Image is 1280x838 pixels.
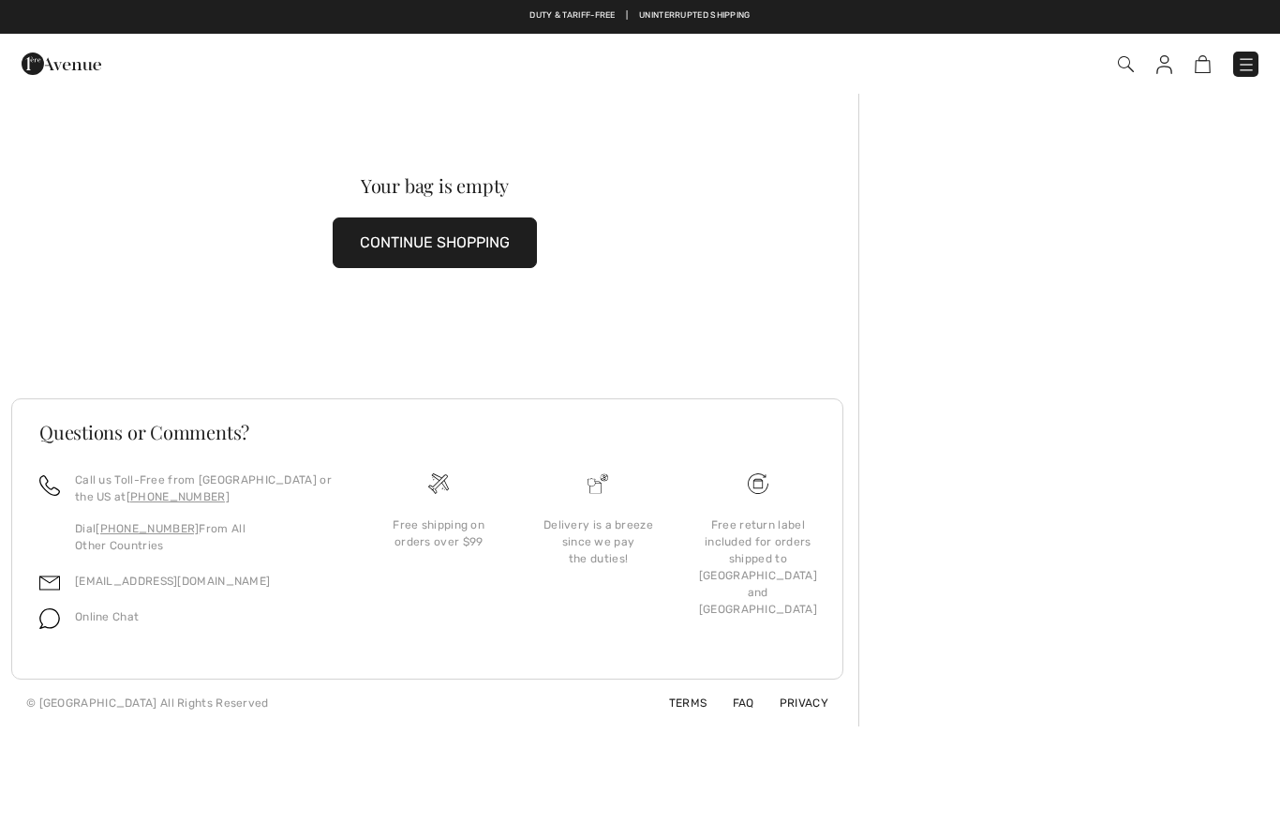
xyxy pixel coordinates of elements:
div: Free shipping on orders over $99 [374,516,503,550]
img: Search [1118,56,1134,72]
a: Terms [647,696,707,710]
img: chat [39,608,60,629]
img: Delivery is a breeze since we pay the duties! [588,473,608,494]
div: © [GEOGRAPHIC_DATA] All Rights Reserved [26,695,269,711]
a: [EMAIL_ADDRESS][DOMAIN_NAME] [75,575,270,588]
img: call [39,475,60,496]
img: email [39,573,60,593]
img: 1ère Avenue [22,45,101,82]
a: FAQ [710,696,754,710]
img: Menu [1237,55,1256,74]
div: Free return label included for orders shipped to [GEOGRAPHIC_DATA] and [GEOGRAPHIC_DATA] [693,516,823,618]
img: Shopping Bag [1195,55,1211,73]
h3: Questions or Comments? [39,423,815,441]
div: Delivery is a breeze since we pay the duties! [533,516,662,567]
button: CONTINUE SHOPPING [333,217,537,268]
img: My Info [1156,55,1172,74]
img: Free shipping on orders over $99 [428,473,449,494]
img: Free shipping on orders over $99 [748,473,768,494]
p: Dial From All Other Countries [75,520,336,554]
a: [PHONE_NUMBER] [96,522,199,535]
a: [PHONE_NUMBER] [127,490,230,503]
div: Your bag is empty [53,176,816,195]
p: Call us Toll-Free from [GEOGRAPHIC_DATA] or the US at [75,471,336,505]
a: 1ère Avenue [22,53,101,71]
span: Online Chat [75,610,139,623]
a: Privacy [757,696,828,710]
